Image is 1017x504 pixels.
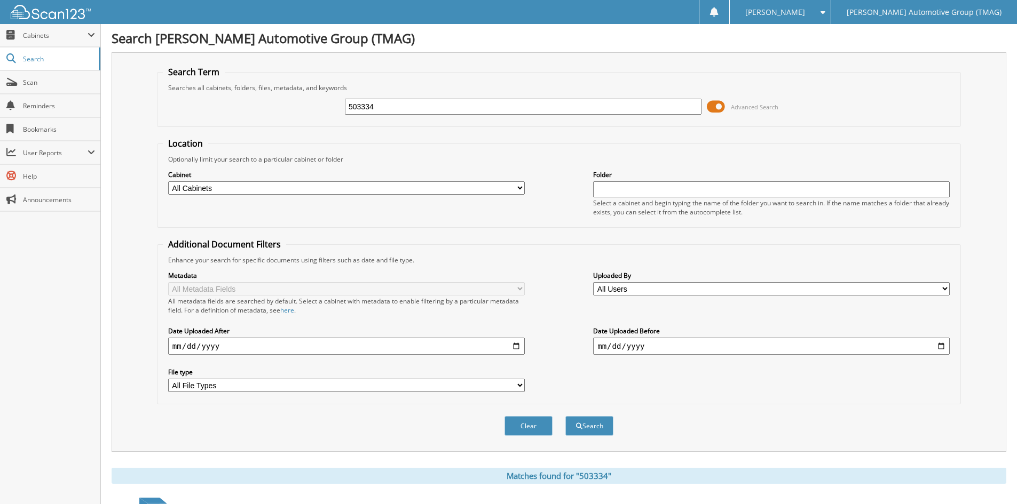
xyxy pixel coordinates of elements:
button: Clear [504,416,553,436]
span: Bookmarks [23,125,95,134]
span: Advanced Search [731,103,778,111]
label: Metadata [168,271,525,280]
span: Announcements [23,195,95,204]
legend: Search Term [163,66,225,78]
span: User Reports [23,148,88,157]
div: Optionally limit your search to a particular cabinet or folder [163,155,955,164]
label: Cabinet [168,170,525,179]
span: Scan [23,78,95,87]
span: Cabinets [23,31,88,40]
input: end [593,338,950,355]
div: Enhance your search for specific documents using filters such as date and file type. [163,255,955,265]
div: All metadata fields are searched by default. Select a cabinet with metadata to enable filtering b... [168,297,525,315]
div: Select a cabinet and begin typing the name of the folder you want to search in. If the name match... [593,198,950,217]
span: Reminders [23,101,95,110]
a: here [280,306,294,315]
img: scan123-logo-white.svg [11,5,91,19]
h1: Search [PERSON_NAME] Automotive Group (TMAG) [112,29,1006,47]
button: Search [565,416,613,436]
div: Searches all cabinets, folders, files, metadata, and keywords [163,83,955,92]
span: Search [23,54,93,63]
input: start [168,338,525,355]
legend: Additional Document Filters [163,238,286,250]
label: Uploaded By [593,271,950,280]
span: [PERSON_NAME] [745,9,805,15]
div: Matches found for "503334" [112,468,1006,484]
legend: Location [163,138,208,149]
label: Date Uploaded After [168,326,525,335]
label: Date Uploaded Before [593,326,950,335]
span: Help [23,172,95,181]
span: [PERSON_NAME] Automotive Group (TMAG) [847,9,1002,15]
label: Folder [593,170,950,179]
label: File type [168,367,525,377]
